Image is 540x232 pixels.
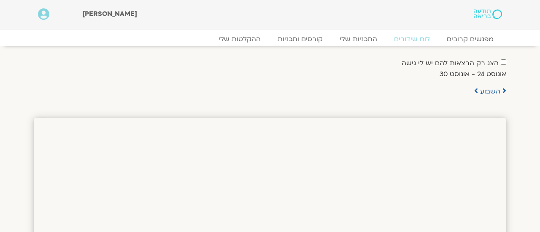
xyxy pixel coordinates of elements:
a: ההקלטות שלי [210,35,269,43]
a: התכניות שלי [331,35,386,43]
span: [PERSON_NAME] [82,9,137,19]
a: לוח שידורים [386,35,438,43]
p: אוגוסט 24 - אוגוסט 30 [34,69,506,80]
a: השבוע [480,87,500,96]
a: קורסים ותכניות [269,35,331,43]
a: מפגשים קרובים [438,35,502,43]
nav: Menu [38,35,502,43]
label: הצג רק הרצאות להם יש לי גישה [402,59,499,67]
